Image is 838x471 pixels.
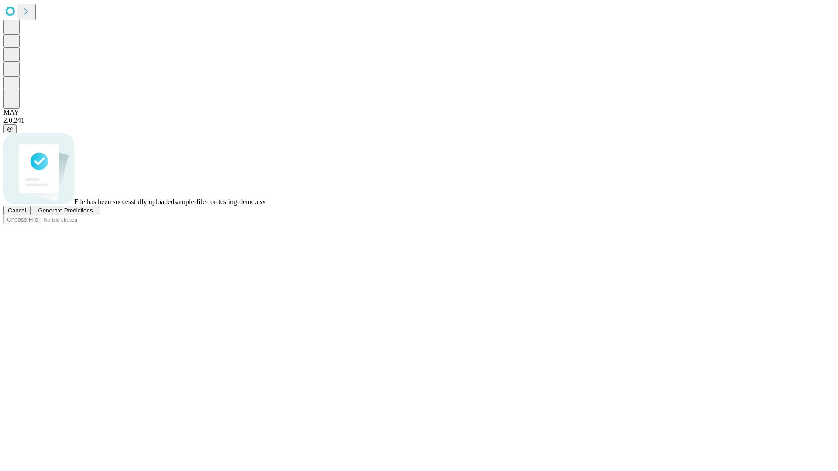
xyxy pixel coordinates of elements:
button: @ [3,124,17,133]
span: @ [7,126,13,132]
span: File has been successfully uploaded [74,198,174,205]
div: MAY [3,109,835,116]
button: Generate Predictions [31,206,100,215]
div: 2.0.241 [3,116,835,124]
span: sample-file-for-testing-demo.csv [174,198,266,205]
button: Cancel [3,206,31,215]
span: Cancel [8,207,26,214]
span: Generate Predictions [38,207,93,214]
